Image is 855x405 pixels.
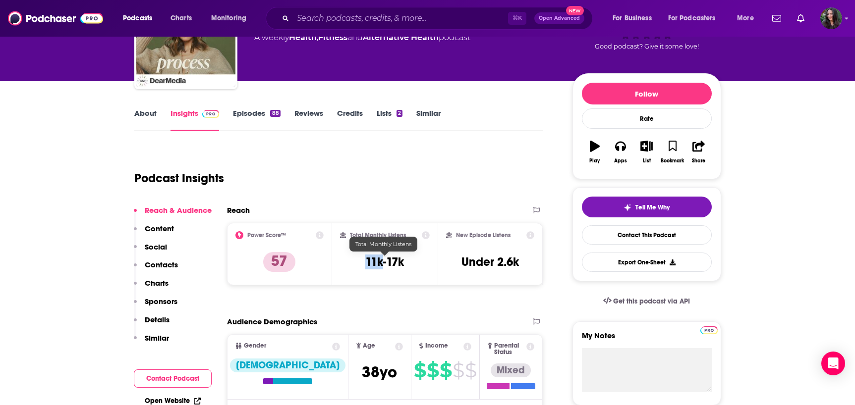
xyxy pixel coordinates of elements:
[613,297,690,305] span: Get this podcast via API
[668,11,716,25] span: For Podcasters
[692,158,705,164] div: Share
[164,10,198,26] a: Charts
[289,33,317,42] a: Health
[589,158,600,164] div: Play
[582,83,712,104] button: Follow
[294,108,323,131] a: Reviews
[440,362,452,378] span: $
[453,362,464,378] span: $
[461,254,519,269] h3: Under 2.6k
[145,260,178,269] p: Contacts
[227,205,250,215] h2: Reach
[377,108,402,131] a: Lists2
[171,11,192,25] span: Charts
[614,158,627,164] div: Apps
[8,9,103,28] img: Podchaser - Follow, Share and Rate Podcasts
[171,108,220,131] a: InsightsPodchaser Pro
[608,134,633,170] button: Apps
[613,11,652,25] span: For Business
[145,297,177,306] p: Sponsors
[317,33,318,42] span: ,
[582,197,712,217] button: tell me why sparkleTell Me Why
[793,10,808,27] a: Show notifications dropdown
[363,33,439,42] a: Alternative Health
[539,16,580,21] span: Open Advanced
[134,242,167,260] button: Social
[263,252,295,272] p: 57
[566,6,584,15] span: New
[145,242,167,252] p: Social
[211,11,246,25] span: Monitoring
[145,333,169,343] p: Similar
[660,134,685,170] button: Bookmark
[134,369,212,388] button: Contact Podcast
[820,7,842,29] button: Show profile menu
[134,278,169,297] button: Charts
[662,10,730,26] button: open menu
[116,10,165,26] button: open menu
[685,134,711,170] button: Share
[145,397,201,405] a: Open Website
[247,232,286,239] h2: Power Score™
[582,253,712,272] button: Export One-Sheet
[414,362,426,378] span: $
[233,108,280,131] a: Episodes88
[204,10,259,26] button: open menu
[355,241,411,248] span: Total Monthly Listens
[595,289,698,313] a: Get this podcast via API
[134,171,224,186] h1: Podcast Insights
[595,43,699,50] span: Good podcast? Give it some love!
[365,254,404,269] h3: 11k-17k
[123,11,152,25] span: Podcasts
[362,362,397,382] span: 38 yo
[427,362,439,378] span: $
[606,10,664,26] button: open menu
[582,108,712,129] div: Rate
[134,333,169,352] button: Similar
[633,134,659,170] button: List
[134,297,177,315] button: Sponsors
[230,358,345,372] div: [DEMOGRAPHIC_DATA]
[582,331,712,348] label: My Notes
[350,232,406,239] h2: Total Monthly Listens
[363,343,375,349] span: Age
[254,32,470,44] div: A weekly podcast
[820,7,842,29] img: User Profile
[145,224,174,233] p: Content
[134,315,170,333] button: Details
[145,278,169,288] p: Charts
[821,352,845,375] div: Open Intercom Messenger
[508,12,526,25] span: ⌘ K
[145,205,212,215] p: Reach & Audience
[494,343,525,355] span: Parental Status
[270,110,280,117] div: 88
[347,33,363,42] span: and
[293,10,508,26] input: Search podcasts, credits, & more...
[661,158,684,164] div: Bookmark
[145,315,170,324] p: Details
[491,363,531,377] div: Mixed
[275,7,602,30] div: Search podcasts, credits, & more...
[337,108,363,131] a: Credits
[768,10,785,27] a: Show notifications dropdown
[318,33,347,42] a: Fitness
[416,108,441,131] a: Similar
[700,325,718,334] a: Pro website
[643,158,651,164] div: List
[737,11,754,25] span: More
[820,7,842,29] span: Logged in as elenadreamday
[730,10,766,26] button: open menu
[700,326,718,334] img: Podchaser Pro
[635,203,670,211] span: Tell Me Why
[134,260,178,278] button: Contacts
[425,343,448,349] span: Income
[582,134,608,170] button: Play
[134,108,157,131] a: About
[465,362,476,378] span: $
[624,203,631,211] img: tell me why sparkle
[202,110,220,118] img: Podchaser Pro
[534,12,584,24] button: Open AdvancedNew
[134,224,174,242] button: Content
[134,205,212,224] button: Reach & Audience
